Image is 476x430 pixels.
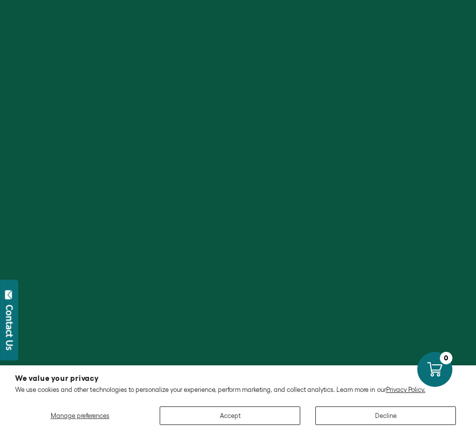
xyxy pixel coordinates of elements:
[315,406,456,425] button: Decline
[15,374,461,382] h2: We value your privacy
[15,386,461,394] p: We use cookies and other technologies to personalize your experience, perform marketing, and coll...
[51,412,109,419] span: Manage preferences
[386,386,425,393] a: Privacy Policy.
[5,305,15,350] div: Contact Us
[160,406,300,425] button: Accept
[15,406,145,425] button: Manage preferences
[440,352,452,364] div: 0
